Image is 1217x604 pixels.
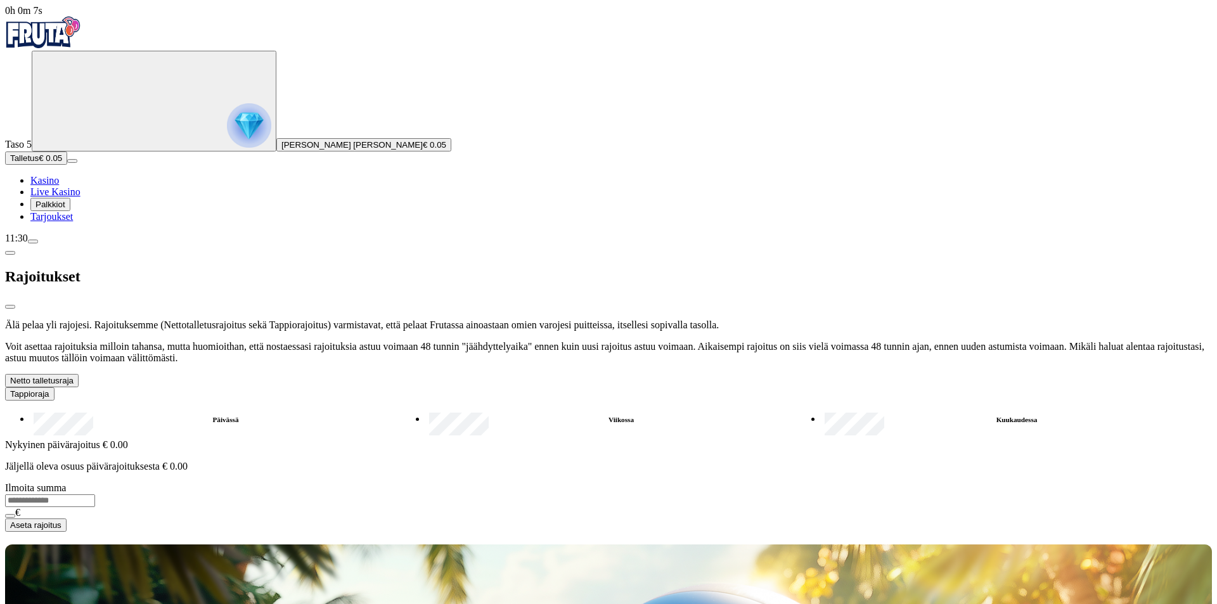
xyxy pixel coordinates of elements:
span: Aseta rajoitus [10,520,61,530]
p: Jäljellä oleva osuus päivärajoituksesta € 0.00 [5,461,1212,472]
button: Talletusplus icon€ 0.05 [5,151,67,165]
button: menu [28,240,38,243]
span: € 0.05 [423,140,446,150]
span: Taso 5 [5,139,32,150]
span: user session time [5,5,42,16]
button: reward progress [32,51,276,151]
a: Kasino [30,175,59,186]
label: Päivässä [30,411,421,429]
span: [PERSON_NAME] [PERSON_NAME] [281,140,423,150]
img: Fruta [5,16,81,48]
label: Viikossa [426,411,816,429]
span: Palkkiot [35,200,65,209]
span: Talletus [10,153,39,163]
span: 11:30 [5,233,28,243]
button: [PERSON_NAME] [PERSON_NAME]€ 0.05 [276,138,451,151]
nav: Main menu [5,175,1212,222]
button: chevron-left icon [5,251,15,255]
label: Kuukaudessa [821,411,1212,429]
button: Palkkiot [30,198,70,211]
button: menu [67,159,77,163]
button: Tappiorajachevron-down icon [5,387,55,401]
p: Voit asettaa rajoituksia milloin tahansa, mutta huomioithan, että nostaessasi rajoituksia astuu v... [5,341,1212,364]
div: Tappiorajachevron-down icon [5,411,1212,532]
img: reward progress [227,103,271,148]
label: Ilmoita summa [5,482,66,493]
nav: Primary [5,16,1212,222]
a: Live Kasino [30,186,80,197]
a: Fruta [5,39,81,50]
h2: Rajoitukset [5,268,1212,285]
span: € 0.05 [39,153,62,163]
button: Netto talletusrajachevron-down icon [5,374,79,387]
p: Älä pelaa yli rajojesi. Rajoituksemme (Nettotalletusrajoitus sekä Tappiorajoitus) varmistavat, et... [5,319,1212,331]
button: close [5,305,15,309]
a: Tarjoukset [30,211,73,222]
button: Aseta rajoitus [5,518,67,532]
button: eye icon [5,514,15,518]
p: Nykyinen päivärajoitus € 0.00 [5,439,1212,451]
span: € [15,507,20,518]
